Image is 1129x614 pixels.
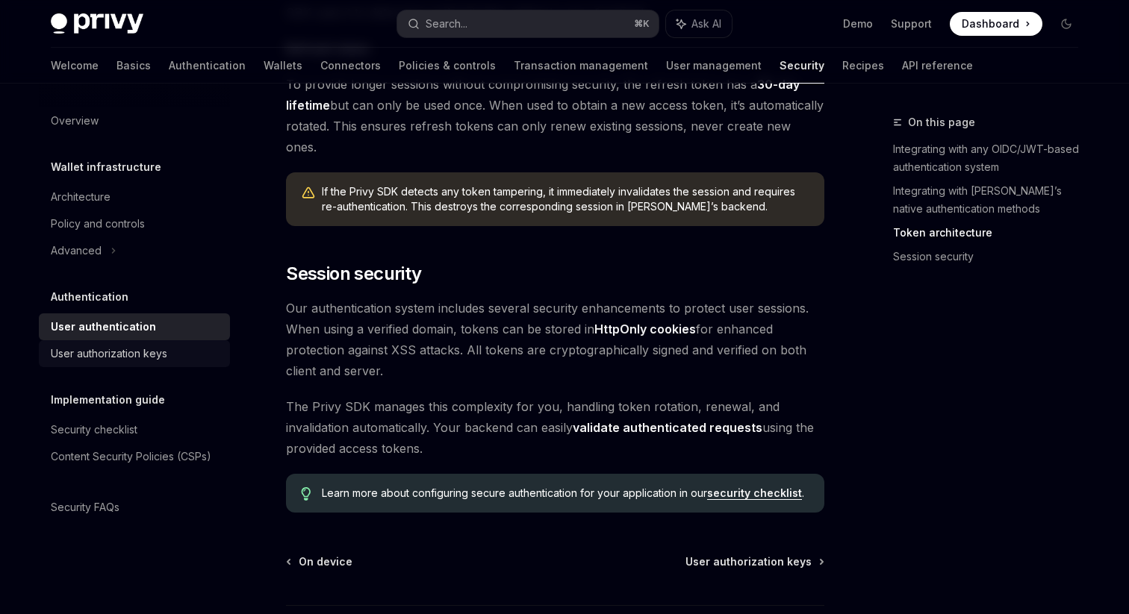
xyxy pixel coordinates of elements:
div: Security FAQs [51,498,119,516]
a: Connectors [320,48,381,84]
a: Integrating with any OIDC/JWT-based authentication system [893,137,1090,179]
h5: Authentication [51,288,128,306]
a: Authentication [169,48,246,84]
a: Integrating with [PERSON_NAME]’s native authentication methods [893,179,1090,221]
a: validate authenticated requests [573,420,762,436]
div: Search... [426,15,467,33]
a: User authorization keys [685,554,823,569]
a: Welcome [51,48,99,84]
a: Recipes [842,48,884,84]
div: User authentication [51,318,156,336]
a: Token architecture [893,221,1090,245]
a: Content Security Policies (CSPs) [39,443,230,470]
div: User authorization keys [51,345,167,363]
a: User authorization keys [39,340,230,367]
span: Our authentication system includes several security enhancements to protect user sessions. When u... [286,298,824,381]
a: Support [891,16,932,31]
span: To provide longer sessions without compromising security, the refresh token has a but can only be... [286,74,824,157]
h5: Implementation guide [51,391,165,409]
span: Learn more about configuring secure authentication for your application in our . [322,486,809,501]
span: On this page [908,113,975,131]
a: Demo [843,16,873,31]
a: Policies & controls [399,48,496,84]
span: Ask AI [691,16,721,31]
a: API reference [902,48,973,84]
svg: Warning [301,186,316,201]
span: On device [299,554,352,569]
span: The Privy SDK manages this complexity for you, handling token rotation, renewal, and invalidation... [286,396,824,459]
span: Dashboard [962,16,1019,31]
span: ⌘ K [634,18,650,30]
a: Policy and controls [39,210,230,237]
a: Architecture [39,184,230,210]
a: security checklist [707,486,802,500]
a: Session security [893,245,1090,269]
div: Advanced [51,242,102,260]
a: Wallets [264,48,302,84]
a: On device [287,554,352,569]
a: Transaction management [514,48,648,84]
span: If the Privy SDK detects any token tampering, it immediately invalidates the session and requires... [322,184,809,214]
button: Ask AI [666,10,732,37]
a: Security [780,48,824,84]
svg: Tip [301,487,311,501]
div: Content Security Policies (CSPs) [51,448,211,466]
button: Toggle dark mode [1054,12,1078,36]
a: Dashboard [950,12,1042,36]
h5: Wallet infrastructure [51,158,161,176]
div: Policy and controls [51,215,145,233]
a: User management [666,48,762,84]
a: Basics [116,48,151,84]
span: User authorization keys [685,554,812,569]
a: Overview [39,107,230,134]
img: dark logo [51,13,143,34]
a: Security FAQs [39,494,230,521]
div: Security checklist [51,421,137,439]
div: Overview [51,112,99,130]
span: Session security [286,262,421,286]
div: Architecture [51,188,111,206]
strong: HttpOnly cookies [594,322,696,336]
a: User authentication [39,313,230,340]
a: Security checklist [39,416,230,443]
button: Search...⌘K [397,10,659,37]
